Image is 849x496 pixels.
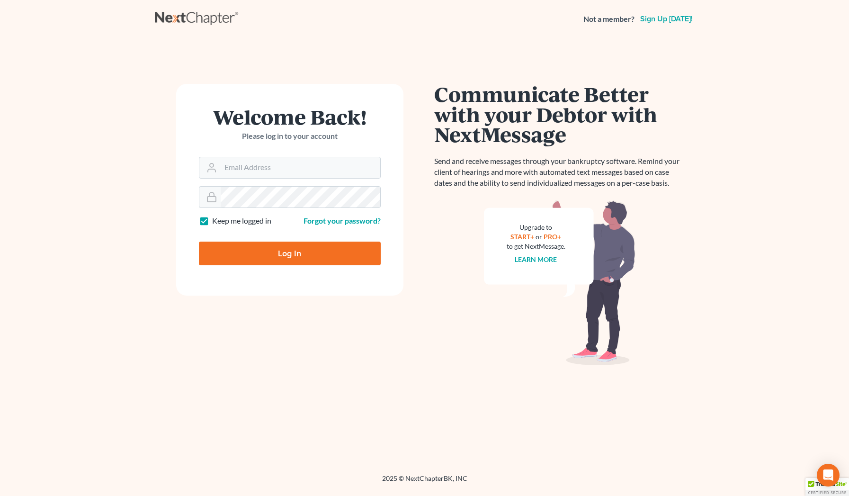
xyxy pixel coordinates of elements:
h1: Communicate Better with your Debtor with NextMessage [434,84,685,144]
p: Please log in to your account [199,131,381,142]
div: Open Intercom Messenger [817,464,840,487]
a: Learn more [515,255,557,263]
strong: Not a member? [583,14,635,25]
label: Keep me logged in [212,216,271,226]
h1: Welcome Back! [199,107,381,127]
img: nextmessage_bg-59042aed3d76b12b5cd301f8e5b87938c9018125f34e5fa2b7a6b67550977c72.svg [484,200,635,366]
a: Forgot your password? [304,216,381,225]
input: Log In [199,242,381,265]
span: or [536,233,542,241]
div: to get NextMessage. [507,242,565,251]
a: Sign up [DATE]! [638,15,695,23]
div: 2025 © NextChapterBK, INC [155,474,695,491]
div: Upgrade to [507,223,565,232]
p: Send and receive messages through your bankruptcy software. Remind your client of hearings and mo... [434,156,685,189]
input: Email Address [221,157,380,178]
div: TrustedSite Certified [805,478,849,496]
a: PRO+ [544,233,561,241]
a: START+ [510,233,534,241]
